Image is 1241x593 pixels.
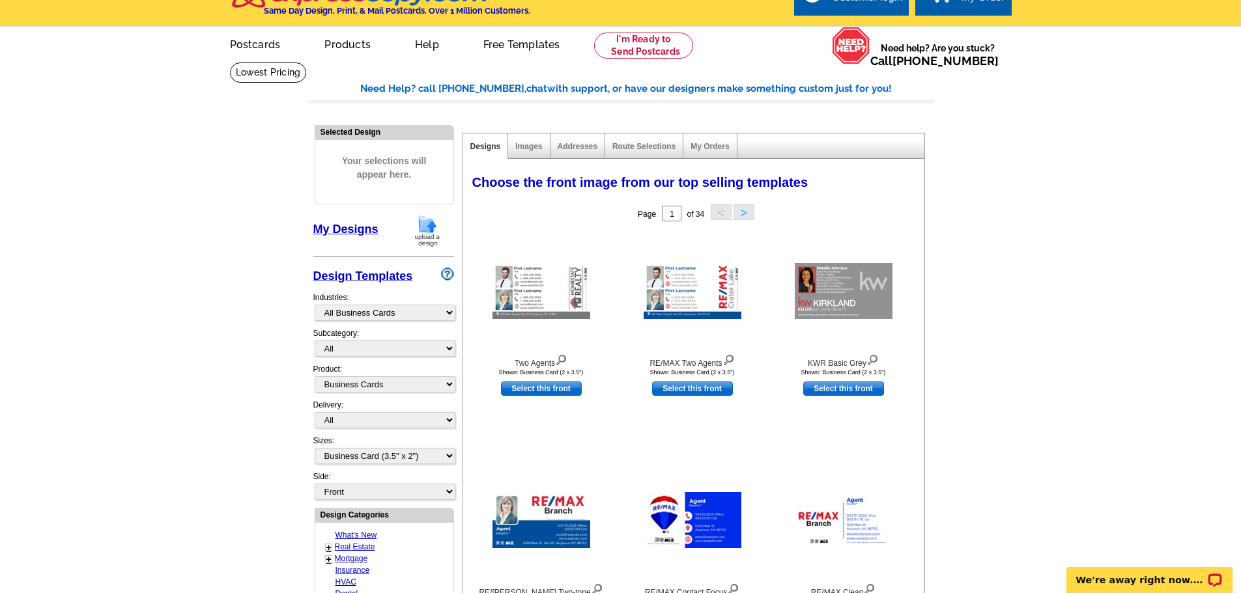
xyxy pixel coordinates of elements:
[360,81,934,96] div: Need Help? call [PHONE_NUMBER], with support, or have our designers make something custom just fo...
[313,223,378,236] a: My Designs
[621,352,764,369] div: RE/MAX Two Agents
[470,352,613,369] div: Two Agents
[313,435,454,471] div: Sizes:
[394,28,460,59] a: Help
[866,352,879,366] img: view design details
[803,381,884,396] a: use this design
[325,141,444,195] span: Your selections will appear here.
[335,554,368,563] a: Mortgage
[795,492,892,548] img: RE/MAX Clean
[335,566,370,575] a: Insurance
[638,210,656,219] span: Page
[326,542,332,553] a: +
[315,126,453,138] div: Selected Design
[526,83,547,94] span: chat
[711,204,732,220] button: <
[772,352,915,369] div: KWR Basic Grey
[734,204,754,220] button: >
[470,369,613,376] div: Shown: Business Card (2 x 3.5")
[463,28,581,59] a: Free Templates
[612,142,676,151] a: Route Selections
[832,27,870,64] img: help
[470,142,501,151] a: Designs
[621,369,764,376] div: Shown: Business Card (2 x 3.5")
[335,577,356,586] a: HVAC
[558,142,597,151] a: Addresses
[772,369,915,376] div: Shown: Business Card (2 x 3.5")
[335,542,375,551] a: Real Estate
[313,471,454,501] div: Side:
[492,492,590,548] img: RE/MAX Blue Two-tone
[515,142,542,151] a: Images
[687,210,704,219] span: of 34
[313,269,413,283] a: Design Templates
[870,42,1005,68] span: Need help? Are you stuck?
[691,142,729,151] a: My Orders
[315,508,453,521] div: Design Categories
[795,263,892,319] img: KWR Basic Grey
[313,285,454,327] div: Industries:
[410,214,444,247] img: upload-design
[304,28,392,59] a: Products
[441,268,454,281] img: design-wizard-help-icon.png
[652,381,733,396] a: use this design
[492,263,590,319] img: Two Agents
[472,175,808,189] span: Choose the front image from our top selling templates
[722,352,735,366] img: view design details
[209,28,302,59] a: Postcards
[870,54,999,68] span: Call
[313,327,454,363] div: Subcategory:
[313,399,454,435] div: Delivery:
[644,263,741,319] img: RE/MAX Two Agents
[264,6,530,16] h4: Same Day Design, Print, & Mail Postcards. Over 1 Million Customers.
[313,363,454,399] div: Product:
[644,492,741,548] img: RE/MAX Contact Focus
[501,381,582,396] a: use this design
[555,352,567,366] img: view design details
[335,531,377,540] a: What's New
[892,54,999,68] a: [PHONE_NUMBER]
[1058,552,1241,593] iframe: LiveChat chat widget
[326,554,332,564] a: +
